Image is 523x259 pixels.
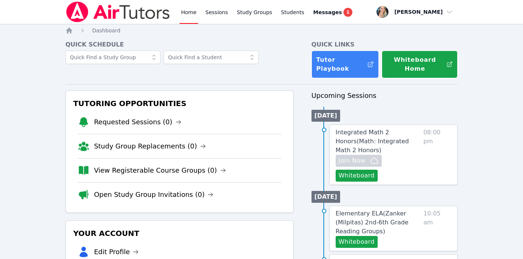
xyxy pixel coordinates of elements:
[311,51,379,78] a: Tutor Playbook
[336,170,378,182] button: Whiteboard
[336,236,378,248] button: Whiteboard
[311,110,340,122] li: [DATE]
[336,155,382,167] button: Join Now
[94,165,226,176] a: View Registerable Course Groups (0)
[92,28,120,33] span: Dashboard
[423,128,451,182] span: 08:00 pm
[313,9,342,16] span: Messages
[164,51,259,64] input: Quick Find a Student
[311,191,340,203] li: [DATE]
[94,117,181,127] a: Requested Sessions (0)
[423,209,451,248] span: 10:05 am
[336,129,409,154] span: Integrated Math 2 Honors ( Math: Integrated Math 2 Honors )
[72,97,287,110] h3: Tutoring Opportunities
[94,141,206,151] a: Study Group Replacements (0)
[94,189,214,200] a: Open Study Group Invitations (0)
[343,8,352,17] span: 1
[311,90,458,101] h3: Upcoming Sessions
[339,156,365,165] span: Join Now
[65,40,294,49] h4: Quick Schedule
[65,51,161,64] input: Quick Find a Study Group
[336,209,420,236] a: Elementary ELA(Zanker (Milpitas) 2nd-6th Grade Reading Groups)
[92,27,120,34] a: Dashboard
[336,128,420,155] a: Integrated Math 2 Honors(Math: Integrated Math 2 Honors)
[94,247,139,257] a: Edit Profile
[336,210,409,235] span: Elementary ELA ( Zanker (Milpitas) 2nd-6th Grade Reading Groups )
[311,40,458,49] h4: Quick Links
[382,51,458,78] button: Whiteboard Home
[72,227,287,240] h3: Your Account
[65,27,458,34] nav: Breadcrumb
[65,1,171,22] img: Air Tutors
